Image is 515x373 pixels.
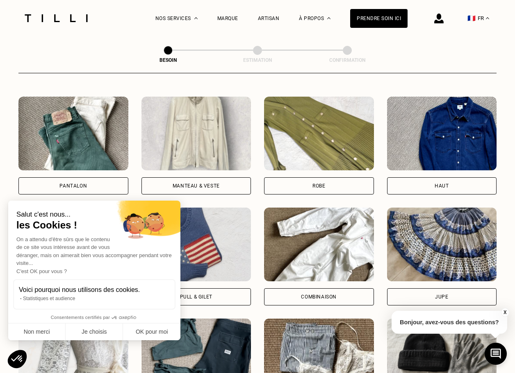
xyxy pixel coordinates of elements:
[435,294,448,299] div: Jupe
[264,208,374,281] img: Tilli retouche votre Combinaison
[180,294,212,299] div: Pull & gilet
[387,208,497,281] img: Tilli retouche votre Jupe
[173,183,220,188] div: Manteau & Veste
[301,294,337,299] div: Combinaison
[306,57,388,63] div: Confirmation
[392,311,507,334] p: Bonjour, avez-vous des questions?
[216,57,299,63] div: Estimation
[194,17,198,19] img: Menu déroulant
[327,17,330,19] img: Menu déroulant à propos
[217,16,238,21] a: Marque
[501,308,509,317] button: X
[435,183,449,188] div: Haut
[434,14,444,23] img: icône connexion
[18,97,128,170] img: Tilli retouche votre Pantalon
[127,57,209,63] div: Besoin
[350,9,408,28] a: Prendre soin ici
[467,14,476,22] span: 🇫🇷
[387,97,497,170] img: Tilli retouche votre Haut
[59,183,87,188] div: Pantalon
[264,97,374,170] img: Tilli retouche votre Robe
[22,14,91,22] img: Logo du service de couturière Tilli
[312,183,325,188] div: Robe
[141,97,251,170] img: Tilli retouche votre Manteau & Veste
[258,16,280,21] a: Artisan
[486,17,489,19] img: menu déroulant
[141,208,251,281] img: Tilli retouche votre Pull & gilet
